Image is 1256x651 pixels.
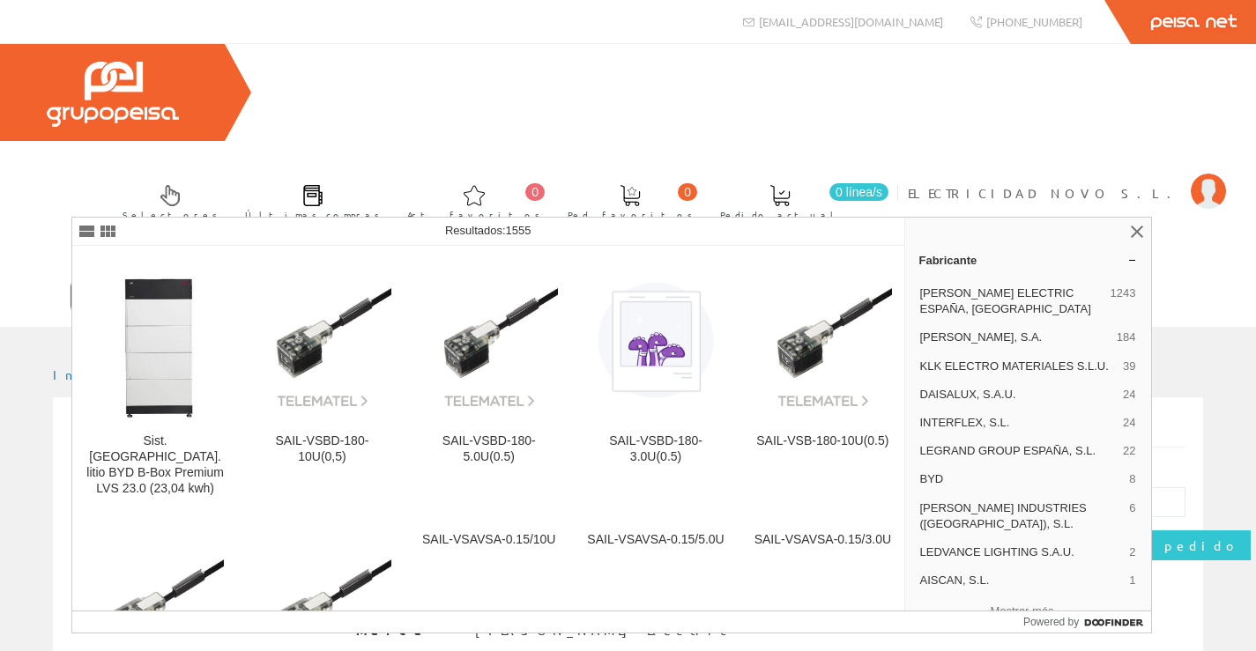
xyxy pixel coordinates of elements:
[1123,359,1135,374] span: 39
[920,387,1117,403] span: DAISALUX, S.A.U.
[227,170,389,231] a: Últimas compras
[239,247,405,517] a: SAIL-VSBD-180-10U(0,5) SAIL-VSBD-180-10U(0,5)
[920,500,1123,532] span: [PERSON_NAME] INDUSTRIES ([GEOGRAPHIC_DATA]), S.L.
[912,596,1144,625] button: Mostrar más…
[754,532,891,548] div: SAIL-VSAVSA-0.15/3.0U
[72,247,238,517] a: Sist. almacen. litio BYD B-Box Premium LVS 23.0 (23,04 kwh) Sist. [GEOGRAPHIC_DATA]. litio BYD B-...
[754,433,891,449] div: SAIL-VSB-180-10U(0.5)
[920,544,1123,560] span: LEDVANCE LIGHTING S.A.U.
[829,183,888,201] span: 0 línea/s
[407,206,540,224] span: Art. favoritos
[754,271,891,409] img: SAIL-VSB-180-10U(0.5)
[920,359,1117,374] span: KLK ELECTRO MATERIALES S.L.U.
[1129,544,1135,560] span: 2
[525,183,545,201] span: 0
[420,433,558,465] div: SAIL-VSBD-180-5.0U(0.5)
[1123,387,1135,403] span: 24
[245,206,380,224] span: Últimas compras
[759,14,943,29] span: [EMAIL_ADDRESS][DOMAIN_NAME]
[720,206,840,224] span: Pedido actual
[986,14,1082,29] span: [PHONE_NUMBER]
[53,366,128,382] a: Inicio
[445,224,531,237] span: Resultados:
[920,415,1117,431] span: INTERFLEX, S.L.
[1129,573,1135,588] span: 1
[420,271,558,409] img: SAIL-VSBD-180-5.0U(0.5)
[1123,443,1135,459] span: 22
[1129,471,1135,487] span: 8
[1117,329,1136,345] span: 184
[1123,415,1135,431] span: 24
[1129,500,1135,532] span: 6
[1023,611,1151,633] a: Powered by
[920,471,1123,487] span: BYD
[573,247,739,517] a: SAIL-VSBD-180-3.0U(0.5) SAIL-VSBD-180-3.0U(0.5)
[105,170,227,231] a: Selectores
[920,443,1117,459] span: LEGRAND GROUP ESPAÑA, S.L.
[103,261,207,419] img: Sist. almacen. litio BYD B-Box Premium LVS 23.0 (23,04 kwh)
[253,433,390,465] div: SAIL-VSBD-180-10U(0,5)
[253,271,390,409] img: SAIL-VSBD-180-10U(0,5)
[506,224,531,237] span: 1555
[1111,285,1136,317] span: 1243
[47,62,179,127] img: Grupo Peisa
[420,532,558,548] div: SAIL-VSAVSA-0.15/10U
[86,433,224,497] div: Sist. [GEOGRAPHIC_DATA]. litio BYD B-Box Premium LVS 23.0 (23,04 kwh)
[739,247,905,517] a: SAIL-VSB-180-10U(0.5) SAIL-VSB-180-10U(0.5)
[678,183,697,201] span: 0
[905,246,1151,274] a: Fabricante
[587,433,725,465] div: SAIL-VSBD-180-3.0U(0.5)
[920,329,1110,345] span: [PERSON_NAME], S.A.
[908,170,1226,187] a: ELECTRICIDAD NOVO S.L.
[406,247,572,517] a: SAIL-VSBD-180-5.0U(0.5) SAIL-VSBD-180-5.0U(0.5)
[920,573,1123,588] span: AISCAN, S.L.
[587,532,725,548] div: SAIL-VSAVSA-0.15/5.0U
[920,285,1104,317] span: [PERSON_NAME] ELECTRIC ESPAÑA, [GEOGRAPHIC_DATA]
[908,184,1182,202] span: ELECTRICIDAD NOVO S.L.
[1023,614,1079,630] span: Powered by
[568,206,693,224] span: Ped. favoritos
[587,271,725,409] img: SAIL-VSBD-180-3.0U(0.5)
[123,206,218,224] span: Selectores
